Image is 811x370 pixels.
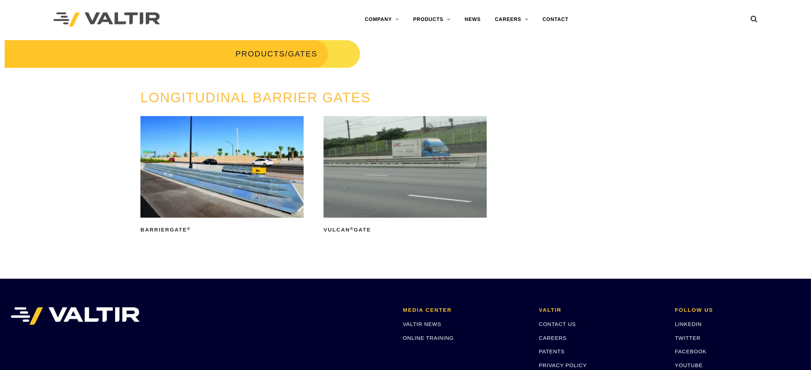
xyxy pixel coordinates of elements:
[358,12,406,27] a: COMPANY
[406,12,458,27] a: PRODUCTS
[324,224,486,235] h2: Vulcan Gate
[535,12,576,27] a: CONTACT
[235,49,285,58] a: PRODUCTS
[539,362,587,368] a: PRIVACY POLICY
[539,307,665,313] h2: VALTIR
[11,307,140,325] img: VALTIR
[539,348,565,354] a: PATENTS
[403,335,454,341] a: ONLINE TRAINING
[324,116,486,235] a: Vulcan®Gate
[488,12,535,27] a: CAREERS
[53,12,160,27] img: Valtir
[140,224,303,235] h2: BarrierGate
[675,348,706,354] a: FACEBOOK
[140,90,370,105] a: LONGITUDINAL BARRIER GATES
[458,12,488,27] a: NEWS
[675,335,700,341] a: TWITTER
[675,307,800,313] h2: FOLLOW US
[675,321,702,327] a: LINKEDIN
[288,49,318,58] span: GATES
[350,227,354,231] sup: ®
[403,321,441,327] a: VALTIR NEWS
[140,116,303,235] a: BarrierGate®
[539,335,567,341] a: CAREERS
[675,362,703,368] a: YOUTUBE
[403,307,528,313] h2: MEDIA CENTER
[187,227,191,231] sup: ®
[539,321,576,327] a: CONTACT US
